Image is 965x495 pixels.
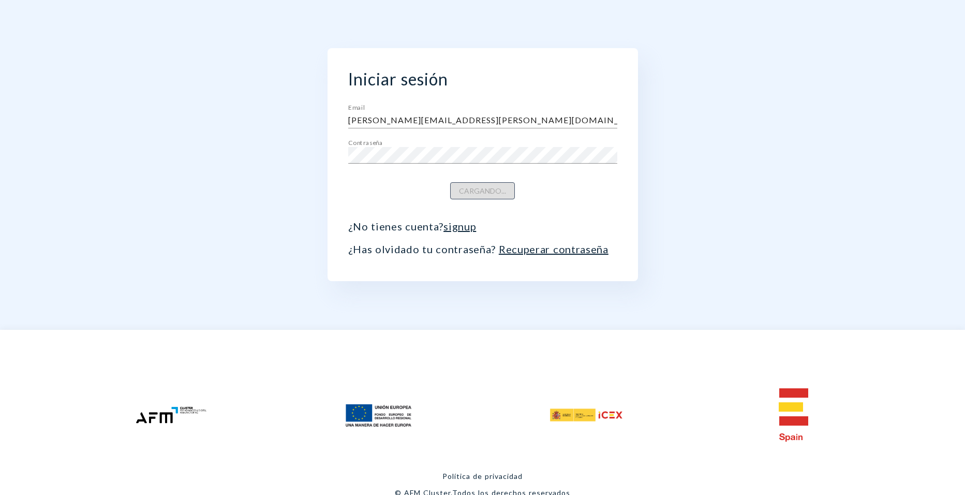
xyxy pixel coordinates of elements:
[348,243,617,255] p: ¿Has olvidado tu contraseña?
[348,220,617,232] p: ¿No tienes cuenta?
[550,409,622,421] img: icex
[443,220,476,232] a: signup
[348,105,365,111] label: Email
[779,388,808,442] img: e-spain
[442,472,523,481] a: Política de privacidad
[343,398,415,432] img: feder
[348,69,617,89] h2: Iniciar sesión
[135,406,207,424] img: afm
[348,140,383,146] label: Contraseña
[499,243,608,255] a: Recuperar contraseña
